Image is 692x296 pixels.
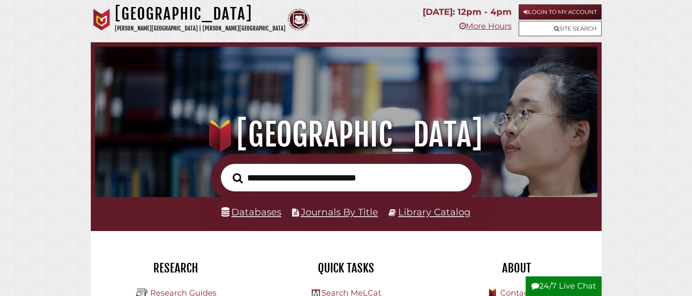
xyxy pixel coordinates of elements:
h2: About [438,261,595,276]
a: More Hours [459,21,512,31]
h2: Quick Tasks [268,261,425,276]
h1: [GEOGRAPHIC_DATA] [105,116,586,154]
a: Databases [221,206,281,218]
p: [DATE]: 12pm - 4pm [423,4,512,20]
a: Library Catalog [398,206,471,218]
img: Calvin University [91,9,113,31]
img: Calvin Theological Seminary [288,9,310,31]
i: Search [233,173,243,184]
a: Journals By Title [301,206,378,218]
h2: Research [97,261,255,276]
p: [PERSON_NAME][GEOGRAPHIC_DATA] | [PERSON_NAME][GEOGRAPHIC_DATA] [115,24,286,34]
a: Site Search [519,21,602,36]
button: Search [228,170,247,186]
h1: [GEOGRAPHIC_DATA] [115,4,286,24]
a: Login to My Account [519,4,602,20]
